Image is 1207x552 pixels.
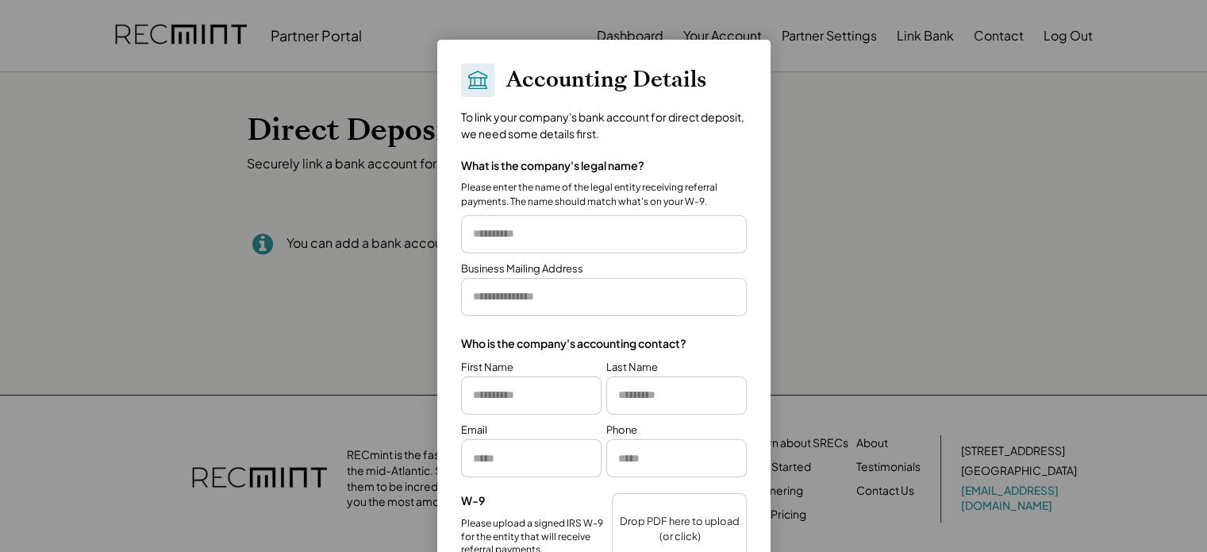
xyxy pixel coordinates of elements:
div: Please enter the name of the legal entity receiving referral payments. The name should match what... [461,180,739,209]
div: Business Mailing Address [461,261,583,276]
div: What is the company's legal name? [461,158,644,174]
div: Phone [606,423,637,437]
h2: Accounting Details [506,67,706,94]
div: W-9 [461,493,485,509]
div: Who is the company's accounting contact? [461,336,686,352]
div: Last Name [606,360,658,374]
div: First Name [461,360,513,374]
div: Email [461,423,487,437]
img: Bank.svg [466,68,490,92]
h2: To link your company's bank account for direct deposit, we need some details first. [461,109,747,142]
